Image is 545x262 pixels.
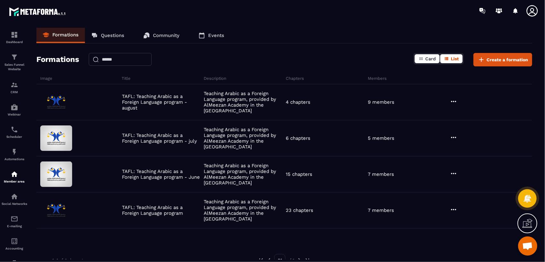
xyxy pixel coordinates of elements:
[487,56,528,63] span: Create a formation
[440,54,463,63] button: List
[2,166,27,188] a: automationsautomationsMember area
[11,81,18,89] img: formation
[137,28,186,43] a: Community
[204,199,283,222] p: Teaching Arabic as a Foreign Language program, provided by AlMeezan Academy in the [GEOGRAPHIC_DATA]
[368,207,394,213] p: 7 members
[2,210,27,233] a: emailemailE-mailing
[122,205,201,216] p: TAFL: Teaching Arabic as a Foreign Language program
[153,33,179,38] p: Community
[204,163,283,186] p: Teaching Arabic as a Foreign Language program, provided by AlMeezan Academy in the [GEOGRAPHIC_DATA]
[11,170,18,178] img: automations
[40,76,120,81] h6: Image
[2,40,27,44] p: Dashboard
[122,94,201,111] p: TAFL: Teaching Arabic as a Foreign Language program - august
[473,53,532,66] button: Create a formation
[122,76,202,81] h6: Title
[286,76,367,81] h6: Chapters
[2,224,27,228] p: E-mailing
[204,76,284,81] h6: Description
[40,89,72,115] img: formation-background
[286,135,311,141] p: 6 chapters
[36,53,79,66] h2: Formations
[85,28,131,43] a: Questions
[2,76,27,99] a: formationformationCRM
[286,171,313,177] p: 15 chapters
[2,180,27,183] p: Member area
[2,135,27,138] p: Scheduler
[11,31,18,39] img: formation
[204,91,283,114] p: Teaching Arabic as a Foreign Language program, provided by AlMeezan Academy in the [GEOGRAPHIC_DATA]
[40,198,72,223] img: formation-background
[52,32,79,38] p: Formations
[2,247,27,250] p: Accounting
[2,113,27,116] p: Webinar
[101,33,124,38] p: Questions
[425,56,436,61] span: Card
[40,125,72,151] img: formation-background
[451,56,459,61] span: List
[40,161,72,187] img: formation-background
[518,236,537,256] div: Ouvrir le chat
[368,76,449,81] h6: Members
[2,233,27,255] a: accountantaccountantAccounting
[368,99,394,105] p: 9 members
[2,63,27,71] p: Sales Funnel Website
[2,202,27,206] p: Social Networks
[36,28,85,43] a: Formations
[122,168,201,180] p: TAFL: Teaching Arabic as a Foreign Language program - June
[2,26,27,49] a: formationformationDashboard
[11,193,18,200] img: social-network
[11,237,18,245] img: accountant
[2,188,27,210] a: social-networksocial-networkSocial Networks
[415,54,440,63] button: Card
[9,6,66,17] img: logo
[368,135,394,141] p: 5 members
[2,121,27,143] a: schedulerschedulerScheduler
[2,90,27,94] p: CRM
[192,28,231,43] a: Events
[368,171,394,177] p: 7 members
[11,53,18,61] img: formation
[11,215,18,223] img: email
[208,33,224,38] p: Events
[11,148,18,156] img: automations
[122,132,201,144] p: TAFL: Teaching Arabic as a Foreign Language program - july
[204,127,283,150] p: Teaching Arabic as a Foreign Language program, provided by AlMeezan Academy in the [GEOGRAPHIC_DATA]
[11,126,18,133] img: scheduler
[286,207,314,213] p: 23 chapters
[11,103,18,111] img: automations
[2,99,27,121] a: automationsautomationsWebinar
[2,49,27,76] a: formationformationSales Funnel Website
[2,143,27,166] a: automationsautomationsAutomations
[2,157,27,161] p: Automations
[286,99,311,105] p: 4 chapters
